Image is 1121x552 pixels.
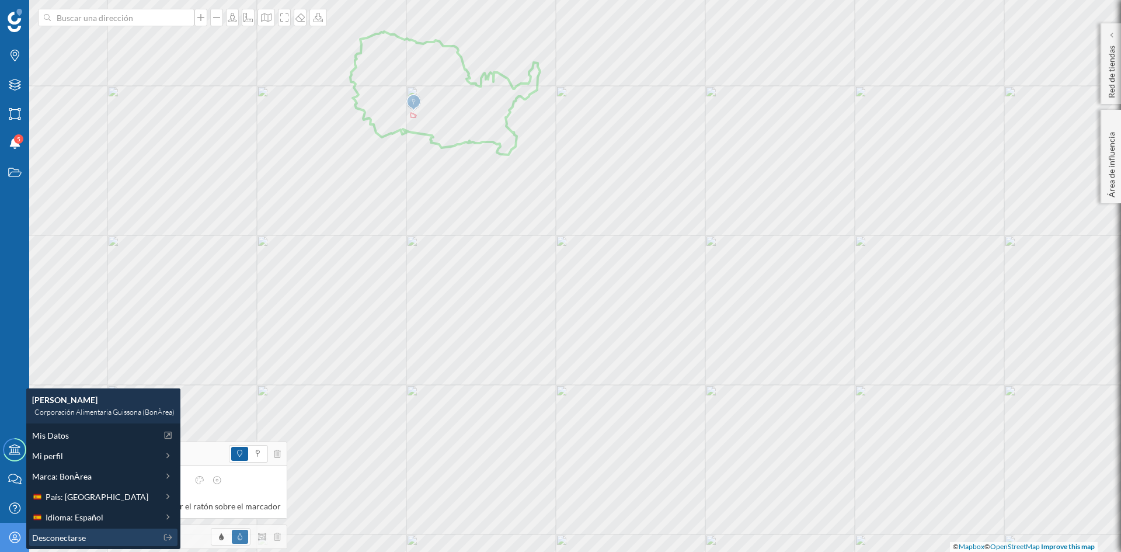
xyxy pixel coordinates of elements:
[959,542,984,551] a: Mapbox
[990,542,1040,551] a: OpenStreetMap
[17,133,20,145] span: 5
[32,532,86,544] span: Desconectarse
[1106,127,1117,197] p: Área de influencia
[23,8,65,19] span: Soporte
[32,394,175,406] div: [PERSON_NAME]
[1041,542,1095,551] a: Improve this map
[8,9,22,32] img: Geoblink Logo
[950,542,1098,552] div: © ©
[32,470,92,482] span: Marca: BonÀrea
[32,450,63,462] span: Mi perfil
[1106,41,1117,98] p: Red de tiendas
[32,429,69,442] span: Mis Datos
[46,511,103,523] span: Idioma: Español
[46,491,148,503] span: País: [GEOGRAPHIC_DATA]
[32,406,175,418] div: Corporación Alimentaria Guissona (BonÀrea)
